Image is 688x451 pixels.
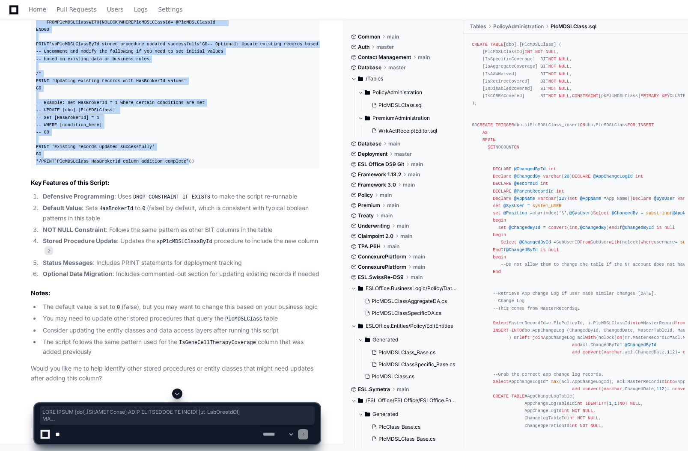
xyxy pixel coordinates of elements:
span: set [493,203,500,208]
span: = [619,342,622,347]
span: = [675,240,678,245]
span: ESL.SwissRe-DS9 [358,274,404,281]
span: ESL.Symetra [358,386,390,393]
span: PlcMDSLClassSpecificDA.cs [372,310,441,317]
span: int [635,174,643,179]
span: @AppChangeLogId [593,174,632,179]
button: Generated [358,333,460,347]
span: End [493,269,500,274]
span: 127 [559,196,566,201]
button: PlcMDSLClass.sql [368,99,452,111]
span: Select [501,240,517,245]
span: /Tables [366,75,383,82]
span: END [36,27,44,32]
span: = [554,240,556,245]
span: @ParentRecordId [514,189,554,194]
span: ON [580,123,585,128]
span: NOT NULL [548,71,569,77]
span: from [675,320,685,326]
span: @ChangedById [622,225,654,230]
span: system_USER [533,203,562,208]
span: @ChangedById [625,342,656,347]
span: -- based on existing data or business rules [36,56,149,62]
span: PlcMDSLClass_Base.cs [378,349,435,356]
span: begin [493,233,506,238]
span: NOT NULL [535,49,556,54]
span: Generated [372,336,398,343]
span: --Grab the correct app change log records. [493,372,604,377]
span: TPA.P6H [358,243,381,250]
span: varchar [604,386,622,392]
span: set [493,211,500,216]
span: into [630,320,641,326]
span: -- Uncomment and modify the following if you need to set initial values [36,49,223,54]
span: = [640,211,643,216]
span: ConnexurePlatform [358,253,406,260]
button: PlcMDSLClass_Base.cs [368,347,455,359]
span: = [604,196,606,201]
span: main [411,274,423,281]
span: left [519,335,530,340]
button: PolicyAdministration [358,86,457,99]
code: PlcMDSLClass [223,315,264,323]
span: and [572,350,580,355]
code: 0 [115,304,122,312]
span: = [170,20,173,25]
svg: Directory [358,74,363,84]
span: begin [493,255,506,260]
button: PlcMDSLClassSpecificDA.cs [361,307,452,319]
span: NOT NULL [548,79,569,84]
span: --Change Log [493,299,524,304]
span: CREATE [477,123,493,128]
span: PremiumAdministration [372,115,430,122]
span: End [493,247,500,252]
span: @SysUser [569,211,590,216]
span: Framework 1.13.2 [358,171,401,178]
span: Settings [158,7,182,12]
span: is [656,225,661,230]
span: SET [488,145,495,150]
span: and [572,342,580,347]
span: From [580,240,591,245]
span: @SysUser [503,203,524,208]
span: int [569,225,577,230]
span: @ChangedBy [612,211,638,216]
span: convert [548,225,567,230]
span: = [546,379,548,384]
span: INT [524,49,532,54]
span: main [387,243,399,250]
code: HasBrokerId [98,205,135,213]
span: FROM [47,20,57,25]
span: set [498,225,506,230]
span: INSERT INTO [493,328,522,333]
span: @PlcMDSLClassId [176,20,215,25]
span: Declare [493,174,511,179]
button: PlcMDSLClass.cs [361,371,455,383]
button: /Tables [351,72,457,86]
span: main [397,386,409,393]
li: The default value is set to (false), but you may want to change this based on your business logic [40,302,320,312]
span: @Position [503,211,527,216]
span: main [411,161,423,168]
span: @RecordId [514,181,538,187]
span: ESLOffice.BusinessLogic/Policy/DataAccess [366,285,457,292]
svg: Directory [365,113,370,123]
span: NOT NULL [548,64,569,69]
span: DECLARE [493,166,511,172]
p: Would you like me to help identify other stored procedures or entity classes that might need upda... [31,364,320,383]
span: Declare [633,196,651,201]
span: ConnexurePlatform [358,264,406,270]
span: Premium [358,202,380,209]
span: main [381,212,393,219]
li: You may need to update other stored procedures that query the table [40,314,320,324]
button: ESLOffice.Entities/Policy/EditEntities [351,319,457,333]
span: BEGIN [482,137,496,142]
span: Deployment [358,151,387,157]
span: Declare [493,196,511,201]
strong: Defensive Programming [43,193,114,200]
span: ESL Office DS9 Git [358,161,404,168]
code: spPlcMDSLClassById [155,238,214,246]
li: The script follows the same pattern used for the column that was added previously [40,337,320,357]
svg: Directory [365,335,370,345]
span: WITH [89,20,99,25]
